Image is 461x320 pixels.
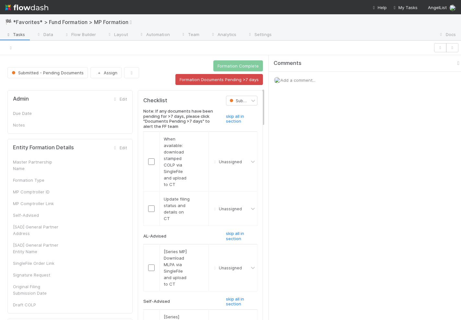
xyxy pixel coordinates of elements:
span: Comments [274,60,301,67]
div: MP Comptroller ID [13,189,62,195]
h6: skip all in section [226,297,257,307]
a: Edit [112,145,127,150]
a: Layout [101,30,133,40]
span: Unassigned [211,265,242,270]
div: SingleFile Order Link [13,260,62,266]
h6: Self-Advised [143,299,170,304]
div: Self-Advised [13,212,62,218]
span: Submitted - Pending Documents [10,70,84,75]
a: skip all in section [226,114,257,127]
span: *Favorites* > Fund Formation > MP Formation [13,19,137,25]
button: Formation Complete [213,60,263,71]
span: Flow Builder [64,31,96,38]
a: Docs [433,30,461,40]
button: Assign [90,67,122,78]
div: Draft COLP [13,302,62,308]
a: Analytics [205,30,242,40]
h5: Checklist [143,97,167,104]
a: Settings [242,30,277,40]
div: [SAD] General Partner Entity Name [13,242,62,255]
span: Update filing status and details on CT [164,196,190,221]
a: Team [175,30,205,40]
div: Original Filing Submission Date [13,283,62,296]
h5: Admin [13,96,29,102]
div: MP Comptroller Link [13,200,62,207]
h5: Entity Formation Details [13,144,74,151]
h6: skip all in section [226,114,257,124]
div: Help [371,4,387,11]
span: Tasks [5,31,25,38]
a: skip all in section [226,231,257,244]
span: 🏁 [5,19,12,25]
span: Unassigned [211,206,242,211]
span: My Tasks [392,5,418,10]
img: logo-inverted-e16ddd16eac7371096b0.svg [5,2,48,13]
div: Notes [13,122,62,128]
a: Automation [133,30,175,40]
span: Add a comment... [280,78,315,83]
div: Master Partnership Name [13,159,62,172]
div: Signature Request [13,272,62,278]
button: Submitted - Pending Documents [7,67,88,78]
h6: AL-Advised [143,234,166,239]
a: Flow Builder [58,30,101,40]
img: avatar_892eb56c-5b5a-46db-bf0b-2a9023d0e8f8.png [274,77,280,83]
a: My Tasks [392,4,418,11]
a: Edit [112,96,127,102]
div: [SAD] General Partner Address [13,224,62,237]
span: [Series MP] Download MLPA via SingleFile and upload to CT [164,249,187,287]
span: Unassigned [211,159,242,164]
a: Data [30,30,58,40]
span: AngelList [428,5,447,10]
button: Formation Documents Pending >7 days [175,74,263,85]
div: Due Date [13,110,62,117]
h6: Note: If any documents have been pending for >7 days, please click "Documents Pending >7 days" to... [143,109,216,129]
div: Formation Type [13,177,62,183]
span: Submitted - Pending Documents [228,98,298,103]
h6: skip all in section [226,231,257,241]
img: avatar_892eb56c-5b5a-46db-bf0b-2a9023d0e8f8.png [449,5,456,11]
a: skip all in section [226,297,257,309]
span: When available: download stamped COLP via SingleFile and upload to CT [164,136,186,187]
